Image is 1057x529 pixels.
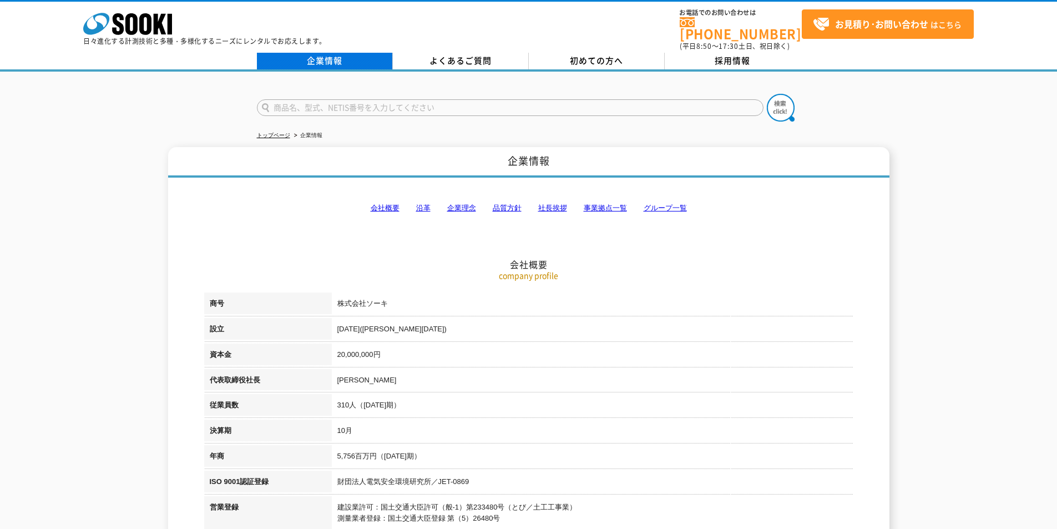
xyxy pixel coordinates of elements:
[644,204,687,212] a: グループ一覧
[767,94,795,122] img: btn_search.png
[680,41,790,51] span: (平日 ～ 土日、祝日除く)
[332,420,853,445] td: 10月
[257,53,393,69] a: 企業情報
[204,293,332,318] th: 商号
[204,369,332,395] th: 代表取締役社長
[665,53,801,69] a: 採用情報
[204,394,332,420] th: 従業員数
[680,17,802,40] a: [PHONE_NUMBER]
[332,344,853,369] td: 20,000,000円
[680,9,802,16] span: お電話でのお問い合わせは
[204,148,853,270] h2: 会社概要
[584,204,627,212] a: 事業拠点一覧
[332,318,853,344] td: [DATE]([PERSON_NAME][DATE])
[204,344,332,369] th: 資本金
[332,394,853,420] td: 310人（[DATE]期）
[204,471,332,496] th: ISO 9001認証登録
[204,270,853,281] p: company profile
[257,132,290,138] a: トップページ
[493,204,522,212] a: 品質方針
[538,204,567,212] a: 社長挨拶
[813,16,962,33] span: はこちら
[835,17,928,31] strong: お見積り･お問い合わせ
[416,204,431,212] a: 沿革
[168,147,889,178] h1: 企業情報
[371,204,399,212] a: 会社概要
[204,318,332,344] th: 設立
[696,41,712,51] span: 8:50
[570,54,623,67] span: 初めての方へ
[332,369,853,395] td: [PERSON_NAME]
[332,471,853,496] td: 財団法人電気安全環境研究所／JET-0869
[204,445,332,471] th: 年商
[83,38,326,44] p: 日々進化する計測技術と多種・多様化するニーズにレンタルでお応えします。
[447,204,476,212] a: 企業理念
[292,130,322,142] li: 企業情報
[204,420,332,445] th: 決算期
[393,53,529,69] a: よくあるご質問
[332,445,853,471] td: 5,756百万円（[DATE]期）
[802,9,974,39] a: お見積り･お問い合わせはこちら
[332,293,853,318] td: 株式会社ソーキ
[529,53,665,69] a: 初めての方へ
[719,41,739,51] span: 17:30
[257,99,763,116] input: 商品名、型式、NETIS番号を入力してください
